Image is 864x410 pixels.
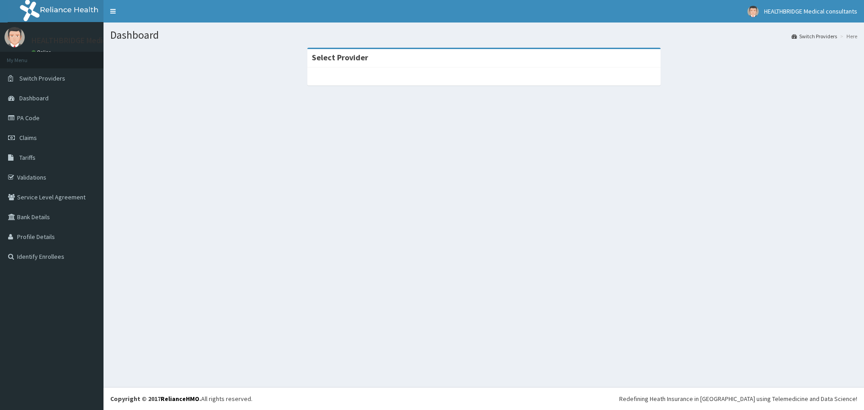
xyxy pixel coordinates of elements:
[110,395,201,403] strong: Copyright © 2017 .
[19,134,37,142] span: Claims
[312,52,368,63] strong: Select Provider
[110,29,857,41] h1: Dashboard
[764,7,857,15] span: HEALTHBRIDGE Medical consultants
[792,32,837,40] a: Switch Providers
[31,36,157,45] p: HEALTHBRIDGE Medical consultants
[161,395,199,403] a: RelianceHMO
[19,94,49,102] span: Dashboard
[19,74,65,82] span: Switch Providers
[103,387,864,410] footer: All rights reserved.
[4,27,25,47] img: User Image
[31,49,53,55] a: Online
[19,153,36,162] span: Tariffs
[619,394,857,403] div: Redefining Heath Insurance in [GEOGRAPHIC_DATA] using Telemedicine and Data Science!
[838,32,857,40] li: Here
[747,6,759,17] img: User Image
